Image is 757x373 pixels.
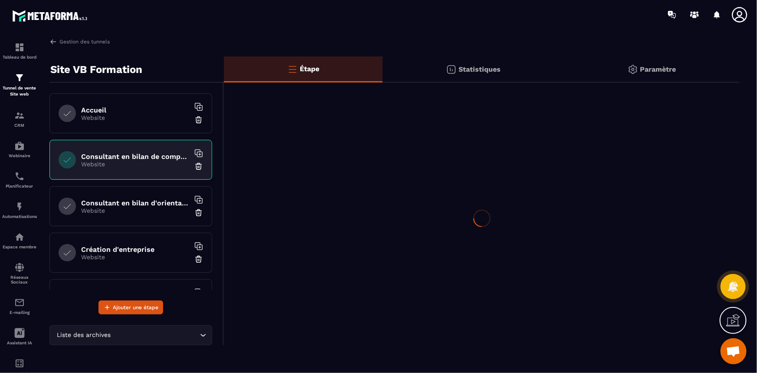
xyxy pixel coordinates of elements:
[113,303,158,312] span: Ajouter une étape
[2,214,37,219] p: Automatisations
[194,255,203,264] img: trash
[14,297,25,308] img: email
[81,114,190,121] p: Website
[2,55,37,59] p: Tableau de bord
[2,104,37,134] a: formationformationCRM
[640,65,676,73] p: Paramètre
[2,321,37,352] a: Assistant IA
[194,162,203,171] img: trash
[2,85,37,97] p: Tunnel de vente Site web
[721,338,747,364] div: Ouvrir le chat
[2,340,37,345] p: Assistant IA
[14,73,25,83] img: formation
[2,275,37,284] p: Réseaux Sociaux
[2,134,37,165] a: automationsautomationsWebinaire
[81,161,190,168] p: Website
[14,171,25,182] img: scheduler
[2,256,37,291] a: social-networksocial-networkRéseaux Sociaux
[2,123,37,128] p: CRM
[2,165,37,195] a: schedulerschedulerPlanificateur
[81,199,190,207] h6: Consultant en bilan d'orientation
[194,116,203,124] img: trash
[300,65,319,73] p: Étape
[459,65,501,73] p: Statistiques
[446,64,456,75] img: stats.20deebd0.svg
[49,38,57,46] img: arrow
[2,225,37,256] a: automationsautomationsEspace membre
[12,8,90,24] img: logo
[50,61,142,78] p: Site VB Formation
[14,358,25,369] img: accountant
[55,330,113,340] span: Liste des archives
[113,330,198,340] input: Search for option
[14,110,25,121] img: formation
[194,208,203,217] img: trash
[14,262,25,273] img: social-network
[2,195,37,225] a: automationsautomationsAutomatisations
[2,310,37,315] p: E-mailing
[2,66,37,104] a: formationformationTunnel de vente Site web
[2,291,37,321] a: emailemailE-mailing
[98,300,163,314] button: Ajouter une étape
[287,64,298,74] img: bars-o.4a397970.svg
[81,245,190,254] h6: Création d'entreprise
[14,232,25,242] img: automations
[49,38,110,46] a: Gestion des tunnels
[2,184,37,188] p: Planificateur
[81,207,190,214] p: Website
[14,141,25,151] img: automations
[2,36,37,66] a: formationformationTableau de bord
[2,153,37,158] p: Webinaire
[49,325,212,345] div: Search for option
[14,201,25,212] img: automations
[628,64,638,75] img: setting-gr.5f69749f.svg
[2,244,37,249] p: Espace membre
[81,106,190,114] h6: Accueil
[81,254,190,261] p: Website
[14,42,25,53] img: formation
[81,152,190,161] h6: Consultant en bilan de compétences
